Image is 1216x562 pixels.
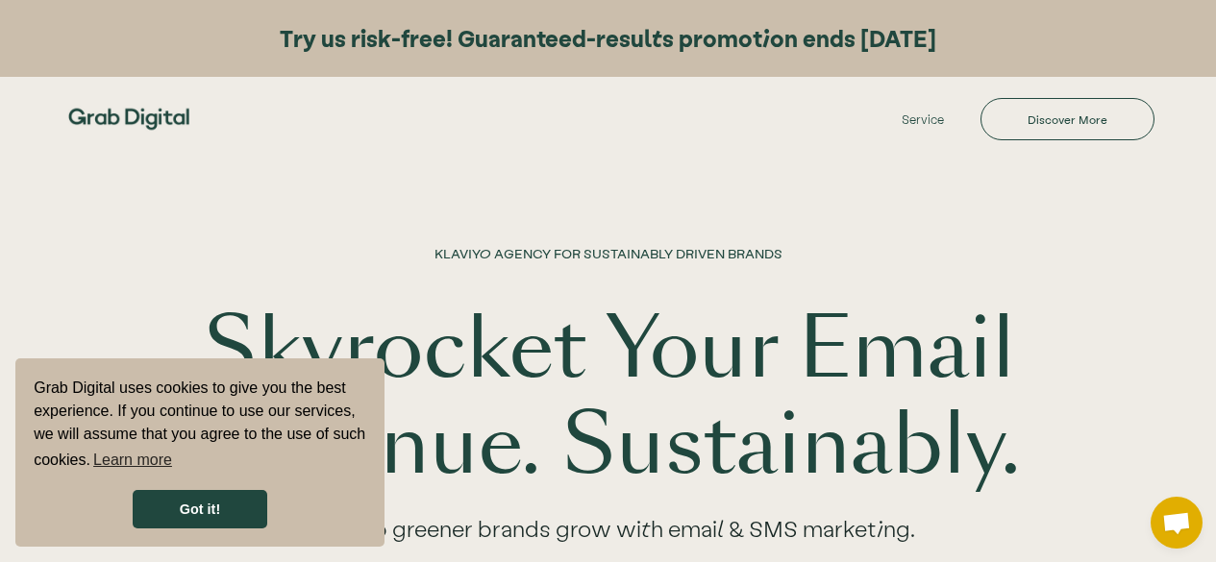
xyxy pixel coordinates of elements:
a: dismiss cookie message [133,490,267,528]
span: Grab Digital uses cookies to give you the best experience. If you continue to use our services, w... [34,377,366,475]
a: learn more about cookies [90,446,175,475]
a: Discover More [980,98,1154,140]
img: Grab Digital Logo [62,91,196,147]
strong: Try us risk-free! Guaranteed-results promotion ends [DATE] [280,24,936,52]
h1: KLAVIYO AGENCY FOR SUSTAINABLY DRIVEN BRANDS [434,244,782,302]
div: Open chat [1151,497,1203,549]
h1: Skyrocket Your Email Revenue. Sustainably. [20,302,1196,494]
div: cookieconsent [15,358,385,547]
a: Service [875,90,971,148]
